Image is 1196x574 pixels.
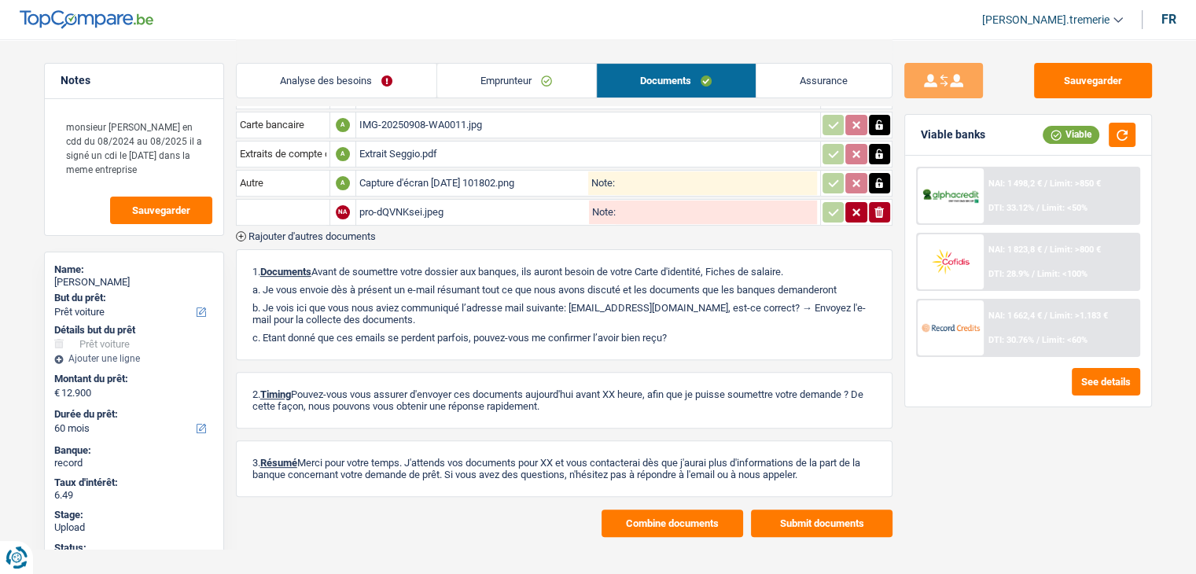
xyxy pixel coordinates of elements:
button: Submit documents [751,510,892,537]
label: But du prêt: [54,292,211,304]
div: Ajouter une ligne [54,353,214,364]
a: Analyse des besoins [237,64,436,98]
div: Capture d'écran [DATE] 101802.png [359,171,588,195]
div: fr [1161,12,1176,27]
span: [PERSON_NAME].tremerie [982,13,1110,27]
h5: Notes [61,74,208,87]
span: € [54,387,60,399]
span: / [1032,269,1035,279]
div: Viable [1043,126,1099,143]
label: Montant du prêt: [54,373,211,385]
div: NA [336,205,350,219]
a: Assurance [756,64,892,98]
button: Rajouter d'autres documents [236,231,376,241]
div: [PERSON_NAME] [54,276,214,289]
div: Viable banks [921,128,985,142]
a: Emprunteur [437,64,596,98]
span: DTI: 33.12% [988,203,1034,213]
span: Documents [260,266,311,278]
div: Name: [54,263,214,276]
a: [PERSON_NAME].tremerie [970,7,1123,33]
button: Sauvegarder [1034,63,1152,98]
p: 1. Avant de soumettre votre dossier aux banques, ils auront besoin de votre Carte d'identité, Fic... [252,266,876,278]
span: Limit: >1.183 € [1050,311,1108,321]
span: / [1044,178,1047,189]
span: NAI: 1 662,4 € [988,311,1042,321]
div: A [336,176,350,190]
span: Limit: <100% [1037,269,1087,279]
button: See details [1072,368,1140,396]
p: c. Etant donné que ces emails se perdent parfois, pouvez-vous me confirmer l’avoir bien reçu? [252,332,876,344]
span: / [1044,311,1047,321]
div: Extrait Seggio.pdf [359,142,817,166]
button: Combine documents [602,510,743,537]
div: Stage: [54,509,214,521]
div: Upload [54,521,214,534]
div: Détails but du prêt [54,324,214,337]
div: 6.49 [54,489,214,502]
span: / [1036,203,1040,213]
label: Note: [589,207,616,217]
span: / [1036,335,1040,345]
span: Timing [260,388,291,400]
span: Sauvegarder [132,205,190,215]
span: Rajouter d'autres documents [248,231,376,241]
a: Documents [597,64,756,98]
p: a. Je vous envoie dès à présent un e-mail résumant tout ce que nous avons discuté et les doc... [252,284,876,296]
div: A [336,118,350,132]
button: Sauvegarder [110,197,212,224]
p: b. Je vois ici que vous nous aviez communiqué l’adresse mail suivante: [EMAIL_ADDRESS][DOMAIN_NA... [252,302,876,326]
span: NAI: 1 823,8 € [988,245,1042,255]
img: Record Credits [922,313,980,342]
span: NAI: 1 498,2 € [988,178,1042,189]
span: Résumé [260,457,297,469]
label: Note: [588,178,615,188]
div: A [336,147,350,161]
span: DTI: 28.9% [988,269,1029,279]
img: Cofidis [922,247,980,276]
img: AlphaCredit [922,187,980,205]
span: Limit: >800 € [1050,245,1101,255]
img: TopCompare Logo [20,10,153,29]
span: Limit: <60% [1042,335,1087,345]
div: Taux d'intérêt: [54,476,214,489]
div: pro-dQVNKsei.jpeg [359,201,586,224]
span: Limit: <50% [1042,203,1087,213]
div: Status: [54,542,214,554]
span: DTI: 30.76% [988,335,1034,345]
label: Durée du prêt: [54,408,211,421]
span: / [1044,245,1047,255]
span: Limit: >850 € [1050,178,1101,189]
p: 3. Merci pour votre temps. J'attends vos documents pour XX et vous contacterai dès que j'aurai p... [252,457,876,480]
p: 2. Pouvez-vous vous assurer d'envoyer ces documents aujourd'hui avant XX heure, afin que je puiss... [252,388,876,412]
div: Banque: [54,444,214,457]
div: record [54,457,214,469]
div: IMG-20250908-WA0011.jpg [359,113,817,137]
